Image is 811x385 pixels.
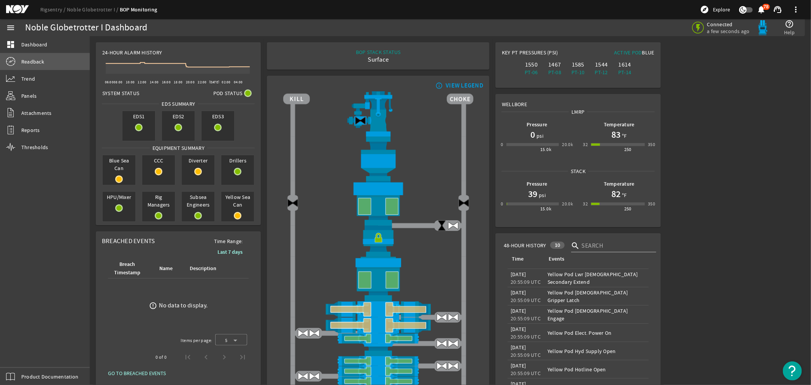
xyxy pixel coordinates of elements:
legacy-datetime-component: 20:55:09 UTC [511,278,541,285]
div: 1467 [544,61,565,68]
legacy-datetime-component: [DATE] [511,344,526,351]
span: Thresholds [21,143,48,151]
legacy-datetime-component: [DATE] [511,326,526,332]
legacy-datetime-component: 20:55:09 UTC [511,333,541,340]
div: 10 [550,242,565,249]
span: Dashboard [21,41,47,48]
div: Wellbore [496,94,660,108]
img: RiserAdapter.png [283,91,473,137]
legacy-datetime-component: [DATE] [511,271,526,278]
img: FlexJoint.png [283,137,473,181]
div: BOP STACK STATUS [356,48,401,56]
img: ValveOpen.png [448,360,459,372]
div: 0 [501,141,503,148]
span: EDS2 [162,111,195,122]
mat-icon: dashboard [6,40,15,49]
span: °F [621,132,627,140]
div: 15.0k [540,205,551,213]
mat-icon: explore [700,5,709,14]
span: Subsea Engineers [182,192,214,210]
img: BopBodyShearBottom.png [283,344,473,356]
img: ValveClose.png [436,220,448,231]
div: 350 [648,200,655,208]
text: 14:00 [150,80,159,84]
div: Name [159,264,173,273]
legacy-datetime-component: 20:55:09 UTC [511,370,541,377]
text: 16:00 [162,80,171,84]
span: Connected [707,21,750,28]
h1: 39 [528,188,537,200]
mat-icon: info_outline [434,83,443,89]
img: LowerAnnularOpen.png [283,257,473,301]
b: Temperature [604,121,635,128]
span: CCC [142,155,175,166]
div: Time [512,255,524,263]
a: Rigsentry [40,6,67,13]
img: ValveOpen.png [436,360,448,372]
div: Breach Timestamp [112,260,142,277]
img: ValveOpen.png [297,328,309,339]
mat-icon: help_outline [785,19,794,29]
div: PT-10 [568,68,588,76]
span: Panels [21,92,37,100]
div: 1614 [614,61,635,68]
i: search [571,241,580,250]
legacy-datetime-component: 20:55:09 UTC [511,315,541,322]
div: Breach Timestamp [111,260,149,277]
h1: 83 [611,129,621,141]
div: Yellow Pod Hotline Open [548,366,645,373]
button: Last 7 days [211,245,249,259]
span: 24-Hour Alarm History [102,49,162,56]
span: Readback [21,58,44,65]
h1: 82 [611,188,621,200]
img: UpperAnnularOpen.png [283,181,473,226]
text: 08:00 [114,80,122,84]
span: Blue Sea Can [103,155,135,173]
div: 250 [624,146,632,153]
span: 48-Hour History [504,242,546,249]
span: Stack [568,167,588,175]
text: 04:00 [234,80,243,84]
span: Trend [21,75,35,83]
img: ValveOpen.png [448,220,459,231]
legacy-datetime-component: 20:55:09 UTC [511,352,541,358]
span: Equipment Summary [150,144,207,152]
div: Yellow Pod Lwr [DEMOGRAPHIC_DATA] Secondary Extend [548,270,645,286]
img: ValveOpen.png [448,338,459,349]
mat-icon: menu [6,23,15,32]
legacy-datetime-component: [DATE] [511,307,526,314]
b: Last 7 days [217,248,243,256]
div: 1585 [568,61,588,68]
div: 32 [583,141,588,148]
div: Yellow Pod [DEMOGRAPHIC_DATA] Engage [548,307,645,322]
img: Valve2Close.png [458,197,470,208]
div: Description [190,264,216,273]
div: Key PT Pressures (PSI) [502,49,578,59]
img: ShearRamOpenBlock.png [283,317,473,333]
button: Explore [697,3,733,16]
span: EDS1 [122,111,155,122]
b: Pressure [527,121,547,128]
div: 0 [501,200,503,208]
span: EDS3 [202,111,234,122]
div: Events [548,255,642,263]
span: Yellow Sea Can [221,192,254,210]
span: Drillers [221,155,254,166]
span: Help [784,29,795,36]
span: LMRP [569,108,587,116]
div: Items per page: [181,337,212,344]
span: System Status [102,89,139,97]
span: Attachments [21,109,52,117]
span: °F [621,191,627,199]
button: Open Resource Center [783,361,802,380]
div: 15.0k [540,146,551,153]
div: 0 of 0 [156,353,167,361]
text: 12:00 [138,80,146,84]
span: Pod Status [213,89,243,97]
div: 1550 [521,61,541,68]
legacy-datetime-component: 20:55:09 UTC [511,297,541,304]
div: No data to display. [159,302,208,309]
div: 32 [583,200,588,208]
mat-icon: notifications [757,5,766,14]
div: 1544 [591,61,611,68]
